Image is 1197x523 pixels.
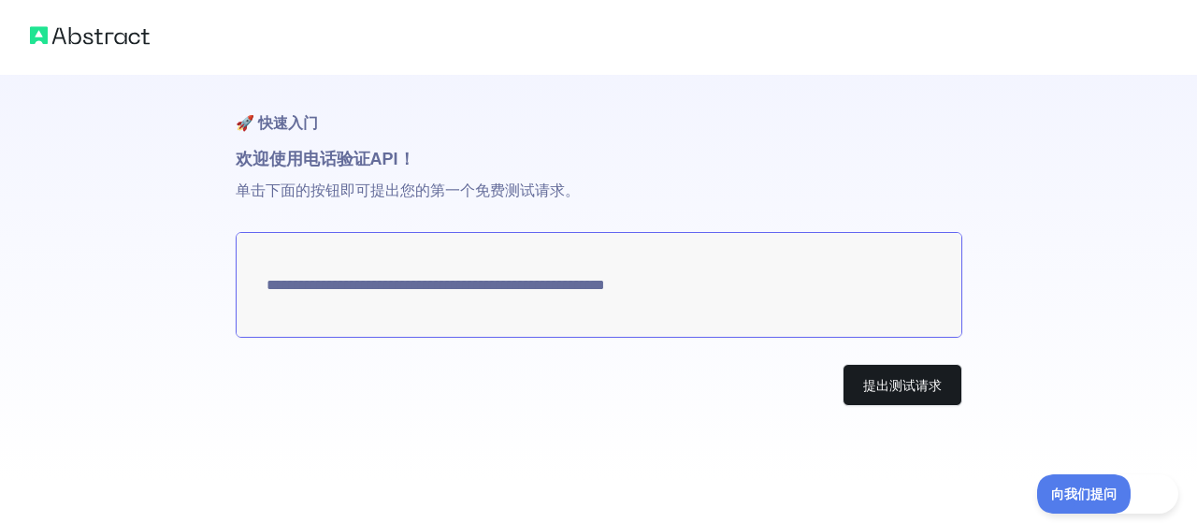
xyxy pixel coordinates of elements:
font: 提出测试请求 [863,378,942,393]
font: 🚀 快速入门 [236,115,318,131]
button: 提出测试请求 [843,364,962,406]
iframe: 切换客户支持 [1037,474,1178,514]
font: 电话验证 [303,150,370,168]
font: API！ [370,150,415,168]
font: 单击下面的按钮即可提出您的第一个免费测试请求。 [236,182,580,198]
font: 欢迎使用 [236,150,303,168]
img: 抽象标志 [30,22,150,49]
